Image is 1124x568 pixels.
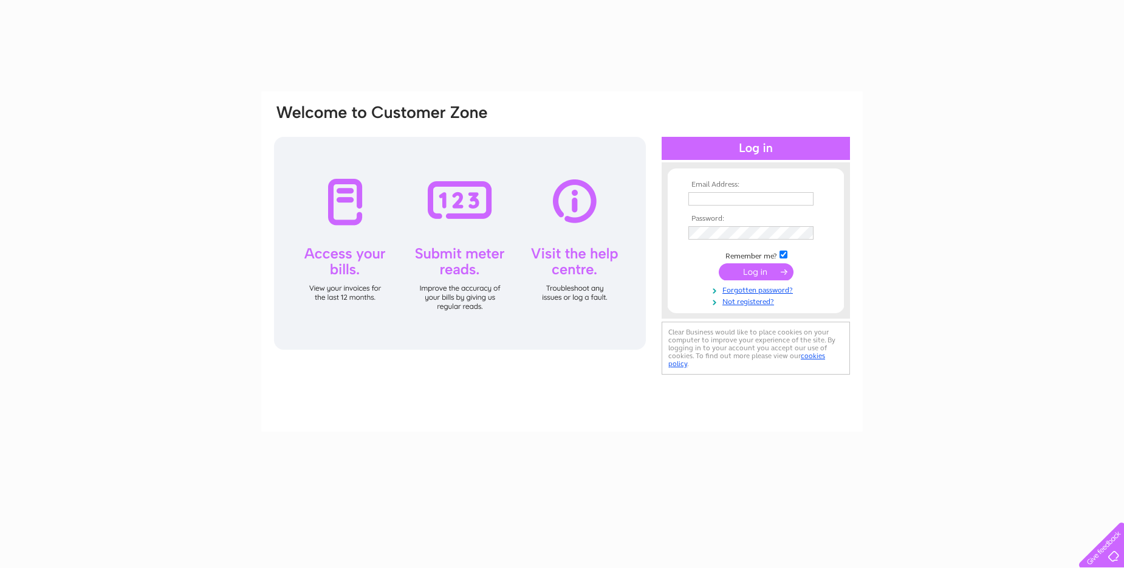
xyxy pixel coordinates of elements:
div: Clear Business would like to place cookies on your computer to improve your experience of the sit... [662,322,850,375]
th: Email Address: [685,181,826,189]
th: Password: [685,215,826,223]
a: cookies policy [668,352,825,368]
a: Not registered? [688,295,826,307]
td: Remember me? [685,249,826,261]
a: Forgotten password? [688,283,826,295]
input: Submit [719,263,793,280]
